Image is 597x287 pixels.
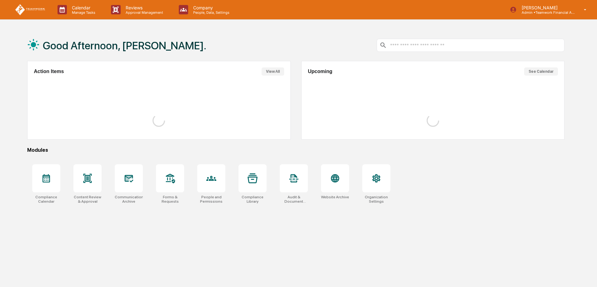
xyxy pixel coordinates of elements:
[308,69,332,74] h2: Upcoming
[188,10,233,15] p: People, Data, Settings
[362,195,390,204] div: Organization Settings
[115,195,143,204] div: Communications Archive
[197,195,225,204] div: People and Permissions
[67,5,98,10] p: Calendar
[15,4,45,16] img: logo
[238,195,267,204] div: Compliance Library
[517,5,575,10] p: [PERSON_NAME]
[156,195,184,204] div: Forms & Requests
[524,67,558,76] button: See Calendar
[280,195,308,204] div: Audit & Document Logs
[517,10,575,15] p: Admin • Teamwork Financial Advisors
[121,5,166,10] p: Reviews
[73,195,102,204] div: Content Review & Approval
[34,69,64,74] h2: Action Items
[121,10,166,15] p: Approval Management
[32,195,60,204] div: Compliance Calendar
[27,147,564,153] div: Modules
[262,67,284,76] button: View All
[67,10,98,15] p: Manage Tasks
[188,5,233,10] p: Company
[43,39,206,52] h1: Good Afternoon, [PERSON_NAME].
[321,195,349,199] div: Website Archive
